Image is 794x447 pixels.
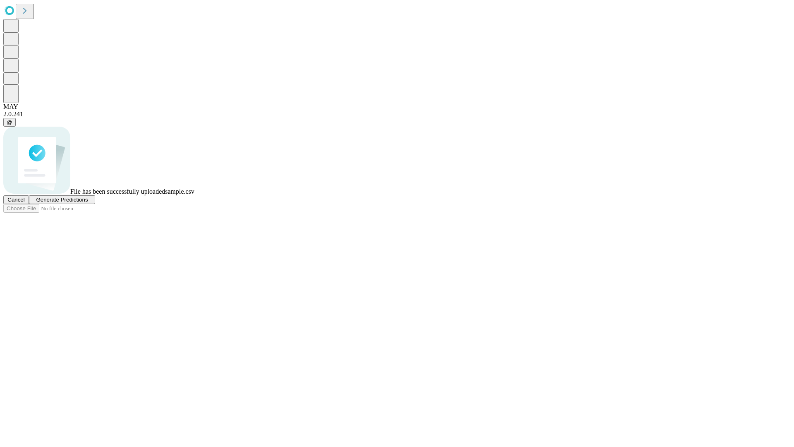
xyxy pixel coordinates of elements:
span: File has been successfully uploaded [70,188,165,195]
button: Cancel [3,195,29,204]
span: @ [7,119,12,125]
span: sample.csv [165,188,194,195]
span: Generate Predictions [36,197,88,203]
div: MAY [3,103,791,111]
span: Cancel [7,197,25,203]
button: @ [3,118,16,127]
div: 2.0.241 [3,111,791,118]
button: Generate Predictions [29,195,95,204]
